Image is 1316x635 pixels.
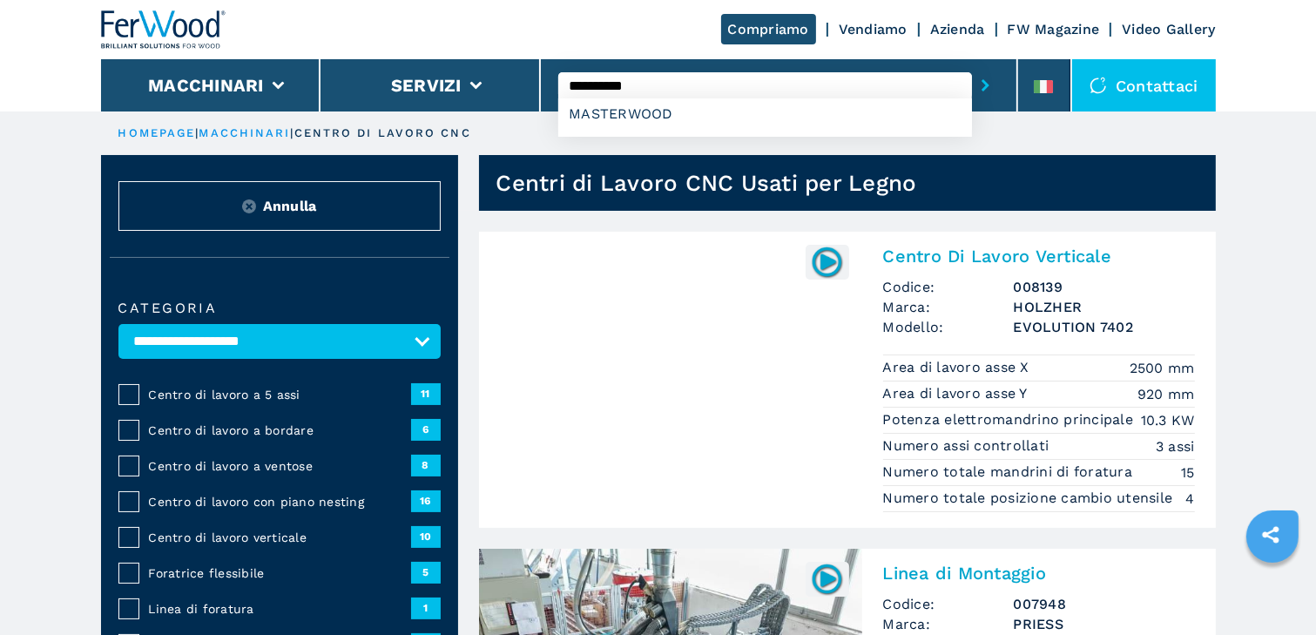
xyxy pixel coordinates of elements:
[558,98,972,130] div: MASTERWOOD
[883,594,1014,614] span: Codice:
[294,125,471,141] p: centro di lavoro cnc
[1156,436,1195,456] em: 3 assi
[411,598,441,618] span: 1
[199,126,291,139] a: macchinari
[1090,77,1107,94] img: Contattaci
[118,126,196,139] a: HOMEPAGE
[839,21,908,37] a: Vendiamo
[1008,21,1100,37] a: FW Magazine
[411,419,441,440] span: 6
[411,490,441,511] span: 16
[1072,59,1216,111] div: Contattaci
[972,65,999,105] button: submit-button
[1141,410,1195,430] em: 10.3 KW
[496,169,917,197] h1: Centri di Lavoro CNC Usati per Legno
[883,297,1014,317] span: Marca:
[149,600,411,618] span: Linea di foratura
[883,436,1054,456] p: Numero assi controllati
[1014,297,1195,317] h3: HOLZHER
[411,383,441,404] span: 11
[1130,358,1195,378] em: 2500 mm
[391,75,462,96] button: Servizi
[1137,384,1195,404] em: 920 mm
[411,526,441,547] span: 10
[883,384,1033,403] p: Area di lavoro asse Y
[883,614,1014,634] span: Marca:
[883,563,1195,584] h2: Linea di Montaggio
[1249,513,1292,557] a: sharethis
[1242,557,1303,622] iframe: Chat
[810,562,844,596] img: 007948
[883,463,1137,482] p: Numero totale mandrini di foratura
[883,317,1014,337] span: Modello:
[411,455,441,476] span: 8
[242,199,256,213] img: Reset
[1014,317,1195,337] h3: EVOLUTION 7402
[883,489,1178,508] p: Numero totale posizione cambio utensile
[149,529,411,546] span: Centro di lavoro verticale
[411,562,441,583] span: 5
[810,245,844,279] img: 008139
[721,14,816,44] a: Compriamo
[1122,21,1215,37] a: Video Gallery
[1014,594,1195,614] h3: 007948
[930,21,985,37] a: Azienda
[118,301,441,315] label: Categoria
[101,10,226,49] img: Ferwood
[479,232,1216,528] a: 008139Centro Di Lavoro VerticaleCodice:008139Marca:HOLZHERModello:EVOLUTION 7402Area di lavoro as...
[149,386,411,403] span: Centro di lavoro a 5 assi
[883,358,1035,377] p: Area di lavoro asse X
[149,422,411,439] span: Centro di lavoro a bordare
[883,246,1195,267] h2: Centro Di Lavoro Verticale
[195,126,199,139] span: |
[291,126,294,139] span: |
[149,457,411,475] span: Centro di lavoro a ventose
[1014,277,1195,297] h3: 008139
[1181,463,1195,483] em: 15
[883,410,1138,429] p: Potenza elettromandrino principale
[149,564,411,582] span: Foratrice flessibile
[118,181,441,231] button: ResetAnnulla
[263,196,317,216] span: Annulla
[883,277,1014,297] span: Codice:
[1185,489,1194,509] em: 4
[1014,614,1195,634] h3: PRIESS
[149,493,411,510] span: Centro di lavoro con piano nesting
[148,75,264,96] button: Macchinari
